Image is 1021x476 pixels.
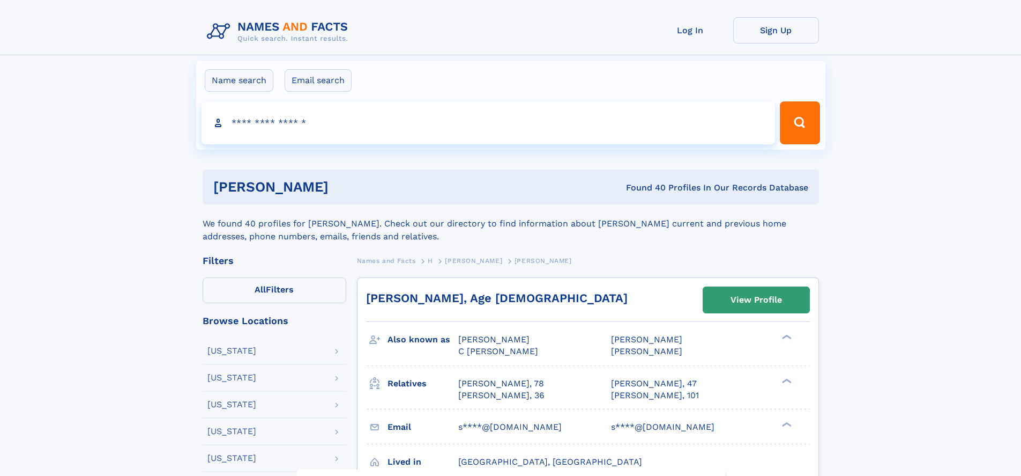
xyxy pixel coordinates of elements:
[458,457,642,467] span: [GEOGRAPHIC_DATA], [GEOGRAPHIC_DATA]
[779,334,792,341] div: ❯
[203,277,346,303] label: Filters
[213,180,478,194] h1: [PERSON_NAME]
[477,182,808,194] div: Found 40 Profiles In Our Records Database
[458,346,538,356] span: C [PERSON_NAME]
[779,377,792,384] div: ❯
[203,256,346,266] div: Filters
[611,346,682,356] span: [PERSON_NAME]
[387,331,458,349] h3: Also known as
[207,347,256,355] div: [US_STATE]
[611,390,699,401] a: [PERSON_NAME], 101
[428,257,433,265] span: H
[647,17,733,43] a: Log In
[611,378,697,390] a: [PERSON_NAME], 47
[203,204,819,243] div: We found 40 profiles for [PERSON_NAME]. Check out our directory to find information about [PERSON...
[285,69,352,92] label: Email search
[515,257,572,265] span: [PERSON_NAME]
[202,101,776,144] input: search input
[207,374,256,382] div: [US_STATE]
[611,334,682,345] span: [PERSON_NAME]
[458,378,544,390] a: [PERSON_NAME], 78
[255,284,266,295] span: All
[203,316,346,326] div: Browse Locations
[733,17,819,43] a: Sign Up
[366,291,628,305] a: [PERSON_NAME], Age [DEMOGRAPHIC_DATA]
[207,454,256,463] div: [US_STATE]
[357,254,416,267] a: Names and Facts
[387,453,458,471] h3: Lived in
[387,375,458,393] h3: Relatives
[205,69,273,92] label: Name search
[445,257,502,265] span: [PERSON_NAME]
[731,288,782,312] div: View Profile
[207,400,256,409] div: [US_STATE]
[387,418,458,436] h3: Email
[445,254,502,267] a: [PERSON_NAME]
[428,254,433,267] a: H
[458,334,530,345] span: [PERSON_NAME]
[780,101,819,144] button: Search Button
[779,421,792,428] div: ❯
[458,390,545,401] a: [PERSON_NAME], 36
[207,427,256,436] div: [US_STATE]
[703,287,809,313] a: View Profile
[203,17,357,46] img: Logo Names and Facts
